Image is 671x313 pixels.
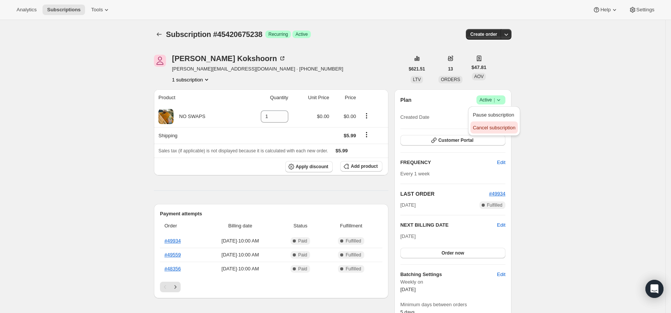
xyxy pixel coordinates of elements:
button: Order now [400,248,505,258]
button: Subscriptions [43,5,85,15]
span: Pause subscription [473,112,514,118]
span: [PERSON_NAME][EMAIL_ADDRESS][DOMAIN_NAME] · [PHONE_NUMBER] [172,65,343,73]
span: $47.81 [472,64,487,71]
button: #49934 [489,190,505,198]
span: ORDERS [441,77,460,82]
th: Order [160,218,202,234]
span: Active [479,96,502,104]
span: Fulfilled [345,238,361,244]
button: Settings [624,5,659,15]
a: #48356 [164,266,181,272]
button: Help [588,5,622,15]
button: $621.51 [404,64,429,74]
span: | [494,97,495,103]
div: NO SWAPS [173,113,205,120]
span: Analytics [17,7,37,13]
button: Apply discount [285,161,333,172]
button: Tools [87,5,115,15]
h2: FREQUENCY [400,159,497,166]
button: Pause subscription [470,109,517,121]
h6: Batching Settings [400,271,497,278]
img: product img [158,109,173,124]
button: Customer Portal [400,135,505,146]
span: $5.99 [344,133,356,138]
span: Jess Kokshoorn [154,55,166,67]
span: Minimum days between orders [400,301,505,308]
span: 13 [448,66,453,72]
span: $0.00 [344,114,356,119]
span: Billing date [204,222,276,230]
button: Edit [497,221,505,229]
span: Fulfillment [325,222,378,230]
th: Price [332,89,358,106]
span: Order now [441,250,464,256]
span: Edit [497,271,505,278]
span: Fulfilled [345,252,361,258]
th: Quantity [239,89,291,106]
button: Edit [493,156,510,169]
button: Product actions [172,76,210,83]
button: 13 [443,64,457,74]
span: $0.00 [317,114,329,119]
span: Paid [298,238,307,244]
span: Recurring [268,31,288,37]
button: Next [170,282,181,292]
div: Open Intercom Messenger [645,280,663,298]
span: Status [281,222,320,230]
span: Customer Portal [438,137,473,143]
h2: Payment attempts [160,210,382,218]
button: Product actions [361,112,373,120]
h2: LAST ORDER [400,190,489,198]
span: Created Date [400,114,429,121]
a: #49559 [164,252,181,258]
span: [DATE] · 10:00 AM [204,265,276,273]
span: Add product [351,163,377,169]
span: $5.99 [336,148,348,153]
button: Edit [493,269,510,281]
span: Help [600,7,610,13]
span: Fulfilled [345,266,361,272]
div: [PERSON_NAME] Kokshoorn [172,55,286,62]
span: Paid [298,266,307,272]
span: Paid [298,252,307,258]
span: LTV [413,77,421,82]
span: Edit [497,159,505,166]
span: Apply discount [296,164,329,170]
a: #49934 [489,191,505,196]
th: Product [154,89,239,106]
span: Sales tax (if applicable) is not displayed because it is calculated with each new order. [158,148,328,153]
button: Create order [466,29,502,40]
button: Add product [340,161,382,172]
span: Cancel subscription [473,125,515,130]
nav: Pagination [160,282,382,292]
span: Settings [636,7,654,13]
span: Fulfilled [487,202,502,208]
th: Unit Price [291,89,332,106]
span: Subscriptions [47,7,81,13]
span: [DATE] · 10:00 AM [204,251,276,259]
button: Shipping actions [361,130,373,139]
h2: Plan [400,96,412,104]
span: Weekly on [400,278,505,286]
span: [DATE] [400,201,416,209]
th: Shipping [154,127,239,144]
span: Subscription #45420675238 [166,30,262,38]
span: Tools [91,7,103,13]
button: Subscriptions [154,29,164,40]
span: Create order [470,31,497,37]
button: Cancel subscription [470,121,517,133]
button: Analytics [12,5,41,15]
span: [DATE] · 10:00 AM [204,237,276,245]
span: [DATE] [400,287,416,292]
span: $621.51 [409,66,425,72]
span: AOV [474,74,484,79]
a: #49934 [164,238,181,244]
span: Every 1 week [400,171,430,176]
span: [DATE] [400,233,416,239]
span: Active [295,31,308,37]
h2: NEXT BILLING DATE [400,221,497,229]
